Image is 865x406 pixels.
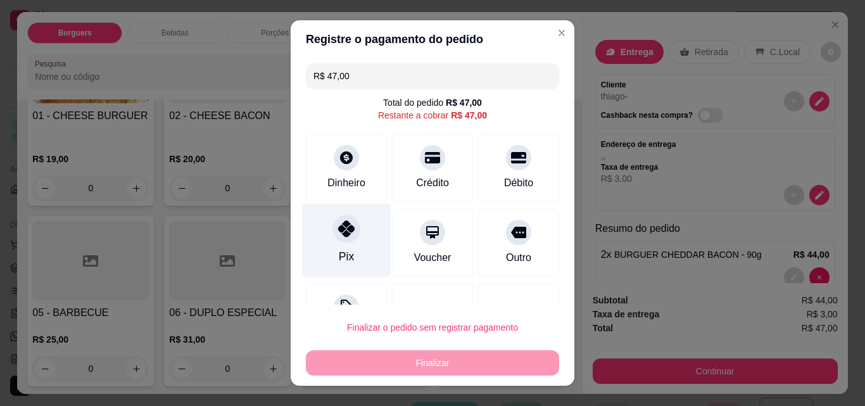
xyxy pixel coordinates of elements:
div: Débito [504,175,533,191]
div: R$ 47,00 [446,96,482,109]
div: Crédito [416,175,449,191]
div: Total do pedido [383,96,482,109]
header: Registre o pagamento do pedido [291,20,574,58]
div: Pix [339,248,354,265]
button: Close [552,23,572,43]
div: Outro [506,250,531,265]
div: R$ 47,00 [451,109,487,122]
div: Restante a cobrar [378,109,487,122]
div: Voucher [414,250,451,265]
input: Ex.: hambúrguer de cordeiro [313,63,552,89]
button: Finalizar o pedido sem registrar pagamento [306,315,559,340]
div: Dinheiro [327,175,365,191]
